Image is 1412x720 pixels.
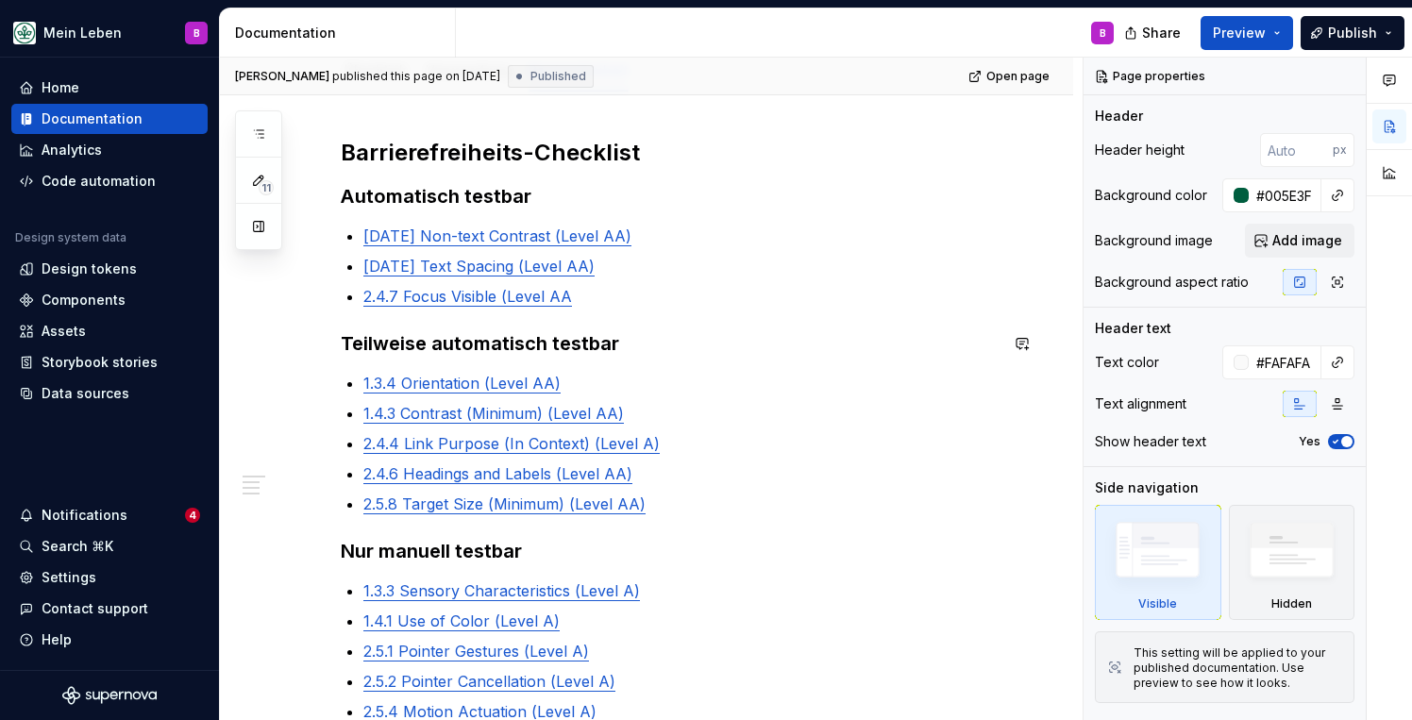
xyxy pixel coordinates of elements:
strong: Automatisch testbar [341,185,531,208]
button: Search ⌘K [11,531,208,561]
div: Header text [1095,319,1171,338]
a: 1.4.1 Use of Color (Level A) [363,611,560,630]
div: B [1100,25,1106,41]
div: B [193,25,200,41]
a: 1.3.4 Orientation (Level AA) [363,374,561,393]
div: Hidden [1229,505,1355,620]
a: Components [11,285,208,315]
button: Notifications4 [11,500,208,530]
div: Side navigation [1095,478,1199,497]
input: Auto [1260,133,1333,167]
h2: Barrierefreiheit [341,138,998,168]
a: 2.5.2 Pointer Cancellation (Level A) [363,672,615,691]
a: 1.3.3 Sensory Characteristics (Level A) [363,581,640,600]
a: Data sources [11,378,208,409]
div: Show header text [1095,432,1206,451]
div: Background aspect ratio [1095,273,1249,292]
a: 2.5.8 Target Size (Minimum) (Level AA) [363,494,646,513]
a: Storybook stories [11,347,208,377]
div: Text alignment [1095,394,1186,413]
span: 4 [185,508,200,523]
a: Home [11,73,208,103]
strong: Nur manuell testbar [341,540,522,562]
span: Add image [1272,231,1342,250]
a: Design tokens [11,254,208,284]
span: Publish [1328,24,1377,42]
div: Hidden [1271,596,1312,611]
button: Mein LebenB [4,12,215,53]
div: Design tokens [42,260,137,278]
div: Text color [1095,353,1159,372]
div: Contact support [42,599,148,618]
a: 2.4.6 Headings and Labels (Level AA) [363,464,632,483]
span: Open page [986,69,1050,84]
button: Add image [1245,224,1354,258]
a: Open page [963,63,1058,90]
p: px [1333,142,1347,158]
div: Header height [1095,141,1185,159]
div: Components [42,291,126,310]
a: Code automation [11,166,208,196]
div: Home [42,78,79,97]
span: Published [530,69,586,84]
div: Data sources [42,384,129,403]
a: 2.5.1 Pointer Gestures (Level A) [363,642,589,661]
span: Share [1142,24,1181,42]
div: Design system data [15,230,126,245]
button: Contact support [11,594,208,624]
input: Auto [1249,345,1321,379]
button: Help [11,625,208,655]
a: Settings [11,562,208,593]
a: Assets [11,316,208,346]
a: 2.4.4 Link Purpose (In Context) (Level A) [363,434,660,453]
label: Yes [1299,434,1320,449]
strong: Teilweise automatisch testbar [341,332,619,355]
div: Help [42,630,72,649]
a: Analytics [11,135,208,165]
div: Storybook stories [42,353,158,372]
span: [PERSON_NAME] [235,69,329,84]
div: Search ⌘K [42,537,113,556]
button: Share [1115,16,1193,50]
div: Documentation [42,109,143,128]
a: 1.4.3 Contrast (Minimum) (Level AA) [363,404,624,423]
div: Mein Leben [43,24,122,42]
div: Analytics [42,141,102,159]
a: 2.4.7 Focus Visible (Level AA [363,287,572,306]
a: [DATE] Text Spacing (Level AA) [363,257,595,276]
input: Auto [1249,178,1321,212]
a: [DATE] Non-text Contrast (Level AA) [363,226,631,245]
div: Header [1095,107,1143,126]
div: Visible [1138,596,1177,611]
div: Code automation [42,172,156,191]
div: Settings [42,568,96,587]
span: Preview [1213,24,1266,42]
strong: s-Checklist [511,139,640,166]
img: df5db9ef-aba0-4771-bf51-9763b7497661.png [13,22,36,44]
span: 11 [259,180,274,195]
div: This setting will be applied to your published documentation. Use preview to see how it looks. [1134,645,1342,691]
svg: Supernova Logo [62,686,157,705]
button: Publish [1301,16,1404,50]
div: Visible [1095,505,1221,620]
div: Background color [1095,186,1207,205]
div: Documentation [235,24,447,42]
div: Assets [42,322,86,341]
div: published this page on [DATE] [332,69,500,84]
button: Preview [1201,16,1293,50]
a: Documentation [11,104,208,134]
div: Notifications [42,506,127,525]
div: Background image [1095,231,1213,250]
